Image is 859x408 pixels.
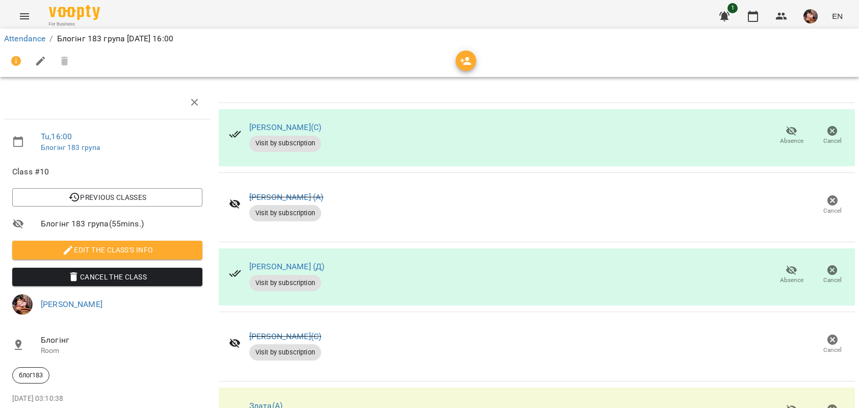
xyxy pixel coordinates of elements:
span: Previous Classes [20,191,194,203]
img: Voopty Logo [49,5,100,20]
span: Visit by subscription [249,209,321,218]
button: Menu [12,4,37,29]
a: [PERSON_NAME](С) [249,122,321,132]
div: блог183 [12,367,49,384]
button: Previous Classes [12,188,202,207]
span: Cancel [823,207,842,215]
span: Class #10 [12,166,202,178]
a: Блогінг 183 група [41,143,100,151]
span: блог183 [13,371,49,380]
span: Блогінг [41,334,202,346]
button: Cancel [812,261,853,289]
span: Блогінг 183 група ( 55 mins. ) [41,218,202,230]
a: Tu , 16:00 [41,132,72,141]
span: 1 [727,3,738,13]
button: Cancel [812,191,853,219]
span: Absence [780,137,803,145]
span: Edit the class's Info [20,244,194,256]
button: Absence [771,121,812,150]
a: [PERSON_NAME] (Д) [249,262,325,271]
button: Cancel the class [12,268,202,286]
span: Absence [780,276,803,285]
button: Cancel [812,330,853,359]
button: Edit the class's Info [12,241,202,259]
span: Visit by subscription [249,348,321,357]
img: 2a048b25d2e557de8b1a299ceab23d88.jpg [12,294,33,315]
p: Блогінг 183 група [DATE] 16:00 [57,33,173,45]
span: Visit by subscription [249,139,321,148]
a: Attendance [4,34,45,43]
button: Absence [771,261,812,289]
span: Cancel [823,276,842,285]
span: Cancel [823,137,842,145]
a: [PERSON_NAME] [41,299,102,309]
a: [PERSON_NAME] (А) [249,192,324,202]
button: EN [828,7,847,25]
p: [DATE] 03:10:38 [12,394,202,404]
button: Cancel [812,121,853,150]
nav: breadcrumb [4,33,855,45]
a: [PERSON_NAME](С) [249,331,321,341]
span: Cancel [823,346,842,354]
span: For Business [49,21,100,28]
span: EN [832,11,843,21]
span: Visit by subscription [249,278,321,288]
span: Cancel the class [20,271,194,283]
img: 2a048b25d2e557de8b1a299ceab23d88.jpg [803,9,818,23]
p: Room [41,346,202,356]
li: / [49,33,53,45]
